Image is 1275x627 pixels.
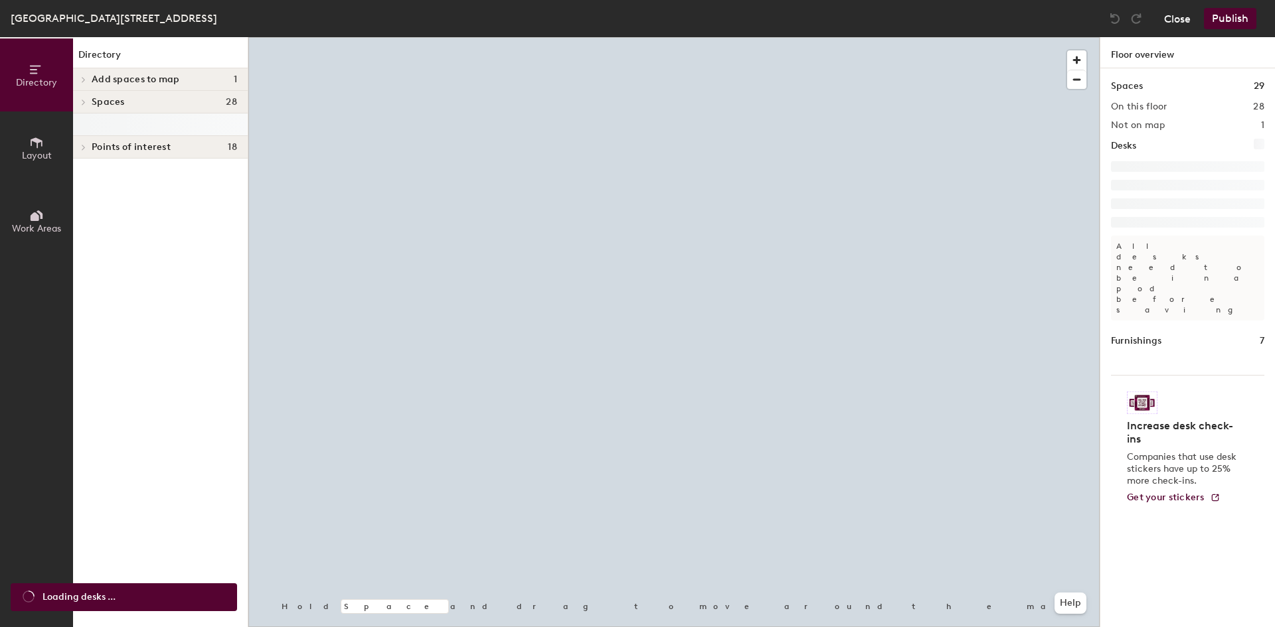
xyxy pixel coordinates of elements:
[1204,8,1256,29] button: Publish
[1130,12,1143,25] img: Redo
[1111,120,1165,131] h2: Not on map
[1254,79,1264,94] h1: 29
[1055,592,1086,614] button: Help
[11,10,217,27] div: [GEOGRAPHIC_DATA][STREET_ADDRESS]
[226,97,237,107] span: 28
[1260,334,1264,348] h1: 7
[1111,102,1167,112] h2: On this floor
[1127,492,1205,503] span: Get your stickers
[1111,79,1143,94] h1: Spaces
[22,150,52,161] span: Layout
[1164,8,1191,29] button: Close
[1261,120,1264,131] h2: 1
[16,77,57,88] span: Directory
[1108,12,1122,25] img: Undo
[1100,37,1275,68] h1: Floor overview
[1127,419,1240,446] h4: Increase desk check-ins
[1111,236,1264,320] p: All desks need to be in a pod before saving
[1127,451,1240,487] p: Companies that use desk stickers have up to 25% more check-ins.
[92,142,171,153] span: Points of interest
[1111,334,1161,348] h1: Furnishings
[92,74,180,85] span: Add spaces to map
[1127,492,1221,504] a: Get your stickers
[1127,391,1157,414] img: Sticker logo
[228,142,237,153] span: 18
[1253,102,1264,112] h2: 28
[73,48,248,68] h1: Directory
[92,97,125,107] span: Spaces
[42,590,116,604] span: Loading desks ...
[234,74,237,85] span: 1
[1111,139,1136,153] h1: Desks
[12,223,61,234] span: Work Areas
